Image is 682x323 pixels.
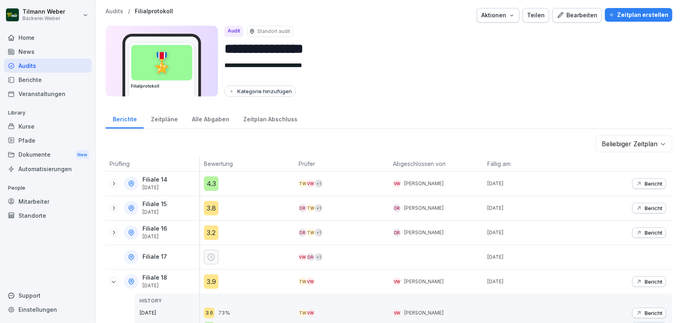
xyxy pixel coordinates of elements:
[4,209,92,223] a: Standorte
[4,182,92,194] p: People
[632,203,666,213] button: Bericht
[224,86,296,97] button: Kategorie hinzufügen
[487,278,578,285] p: [DATE]
[481,11,515,20] div: Aktionen
[605,8,672,22] button: Zeitplan erstellen
[22,8,65,15] p: Tilmann Weber
[645,229,662,236] p: Bericht
[4,87,92,101] a: Veranstaltungen
[393,229,401,237] div: DR
[315,253,323,261] div: + 1
[299,204,307,212] div: DR
[295,156,389,172] th: Prüfer
[4,288,92,303] div: Support
[143,253,167,260] p: Filiale 17
[4,194,92,209] a: Mitarbeiter
[143,283,167,288] p: [DATE]
[22,16,65,21] p: Bäckerei Weber
[110,159,195,168] p: Prüfling
[557,11,597,20] div: Bearbeiten
[4,162,92,176] a: Automatisierungen
[143,176,167,183] p: Filiale 14
[144,108,185,129] div: Zeitpläne
[552,8,602,22] button: Bearbeiten
[632,276,666,287] button: Bericht
[139,309,200,317] p: [DATE]
[106,8,123,15] a: Audits
[527,11,545,20] div: Teilen
[143,225,167,232] p: Filiale 16
[131,45,192,80] div: 🎖️
[4,303,92,317] a: Einstellungen
[106,108,144,129] a: Berichte
[483,156,578,172] th: Fällig am:
[75,150,89,159] div: New
[315,229,323,237] div: + 1
[4,31,92,45] a: Home
[523,8,549,22] button: Teilen
[299,180,307,188] div: TW
[204,225,218,240] div: 3.2
[307,309,315,317] div: VW
[404,204,444,212] p: [PERSON_NAME]
[404,278,444,285] p: [PERSON_NAME]
[143,234,167,239] p: [DATE]
[393,204,401,212] div: DR
[128,8,130,15] p: /
[645,310,662,316] p: Bericht
[4,147,92,162] a: DokumenteNew
[299,229,307,237] div: DR
[224,26,243,37] div: Audit
[228,88,292,94] div: Kategorie hinzufügen
[299,278,307,286] div: TW
[404,309,444,317] p: [PERSON_NAME]
[477,8,519,22] button: Aktionen
[143,201,167,208] p: Filiale 15
[4,147,92,162] div: Dokumente
[299,253,307,261] div: VW
[4,45,92,59] a: News
[4,59,92,73] a: Audits
[204,201,218,215] div: 3.8
[307,204,315,212] div: TW
[404,229,444,236] p: [PERSON_NAME]
[204,176,218,191] div: 4.3
[204,308,214,318] div: 3.6
[487,253,578,261] p: [DATE]
[299,309,307,317] div: TW
[609,10,668,19] div: Zeitplan erstellen
[135,8,173,15] a: Filialprotokoll
[393,180,401,188] div: VW
[4,119,92,133] a: Kurse
[632,308,666,318] button: Bericht
[645,278,662,285] p: Bericht
[487,180,578,187] p: [DATE]
[143,274,167,281] p: Filiale 18
[393,159,479,168] p: Abgeschlossen von
[404,180,444,187] p: [PERSON_NAME]
[185,108,236,129] a: Alle Abgaben
[307,278,315,286] div: VW
[307,180,315,188] div: VW
[143,185,167,190] p: [DATE]
[645,205,662,211] p: Bericht
[4,73,92,87] div: Berichte
[487,204,578,212] p: [DATE]
[236,108,304,129] a: Zeitplan Abschluss
[143,209,167,215] p: [DATE]
[632,227,666,238] button: Bericht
